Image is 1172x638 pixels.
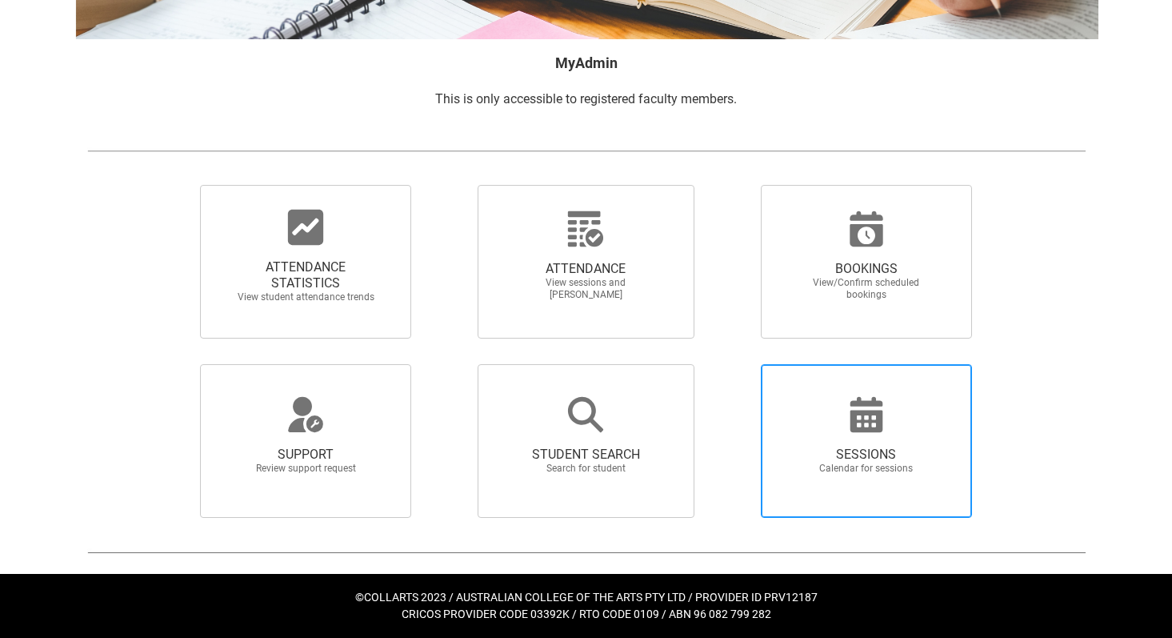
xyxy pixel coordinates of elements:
span: ATTENDANCE [515,261,656,277]
span: STUDENT SEARCH [515,447,656,463]
span: Calendar for sessions [796,463,937,475]
span: BOOKINGS [796,261,937,277]
img: REDU_GREY_LINE [87,142,1086,159]
span: ATTENDANCE STATISTICS [235,259,376,291]
span: This is only accessible to registered faculty members. [435,91,737,106]
span: Search for student [515,463,656,475]
span: View sessions and [PERSON_NAME] [515,277,656,301]
span: View student attendance trends [235,291,376,303]
span: View/Confirm scheduled bookings [796,277,937,301]
img: REDU_GREY_LINE [87,544,1086,560]
h2: MyAdmin [87,52,1086,74]
span: SUPPORT [235,447,376,463]
span: Review support request [235,463,376,475]
span: SESSIONS [796,447,937,463]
